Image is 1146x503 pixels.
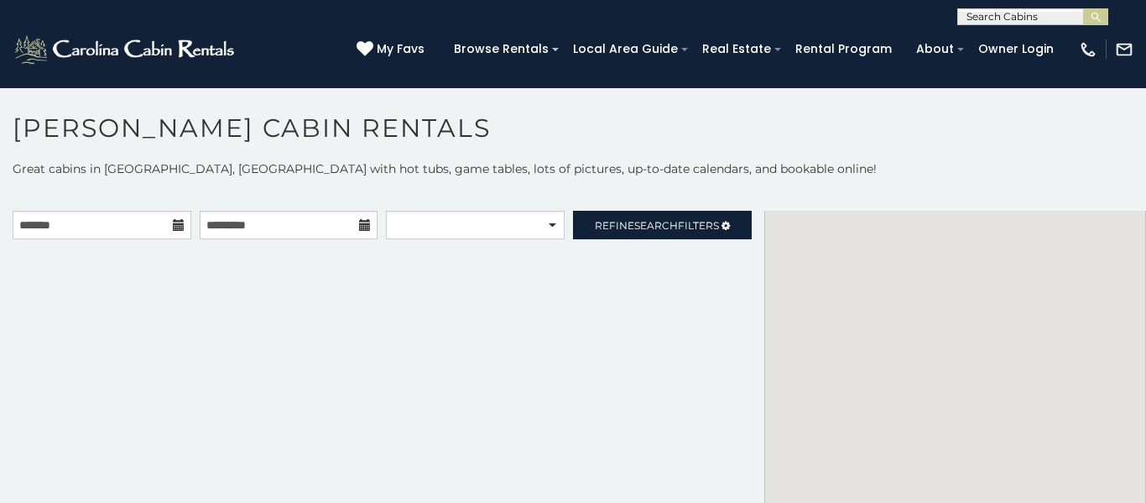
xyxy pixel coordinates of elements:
span: Search [634,219,678,232]
a: About [908,36,962,62]
span: My Favs [377,40,425,58]
a: RefineSearchFilters [573,211,752,239]
img: phone-regular-white.png [1079,40,1097,59]
a: Real Estate [694,36,779,62]
img: White-1-2.png [13,33,239,66]
a: Local Area Guide [565,36,686,62]
img: mail-regular-white.png [1115,40,1133,59]
a: My Favs [357,40,429,59]
a: Browse Rentals [445,36,557,62]
span: Refine Filters [595,219,719,232]
a: Rental Program [787,36,900,62]
a: Owner Login [970,36,1062,62]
